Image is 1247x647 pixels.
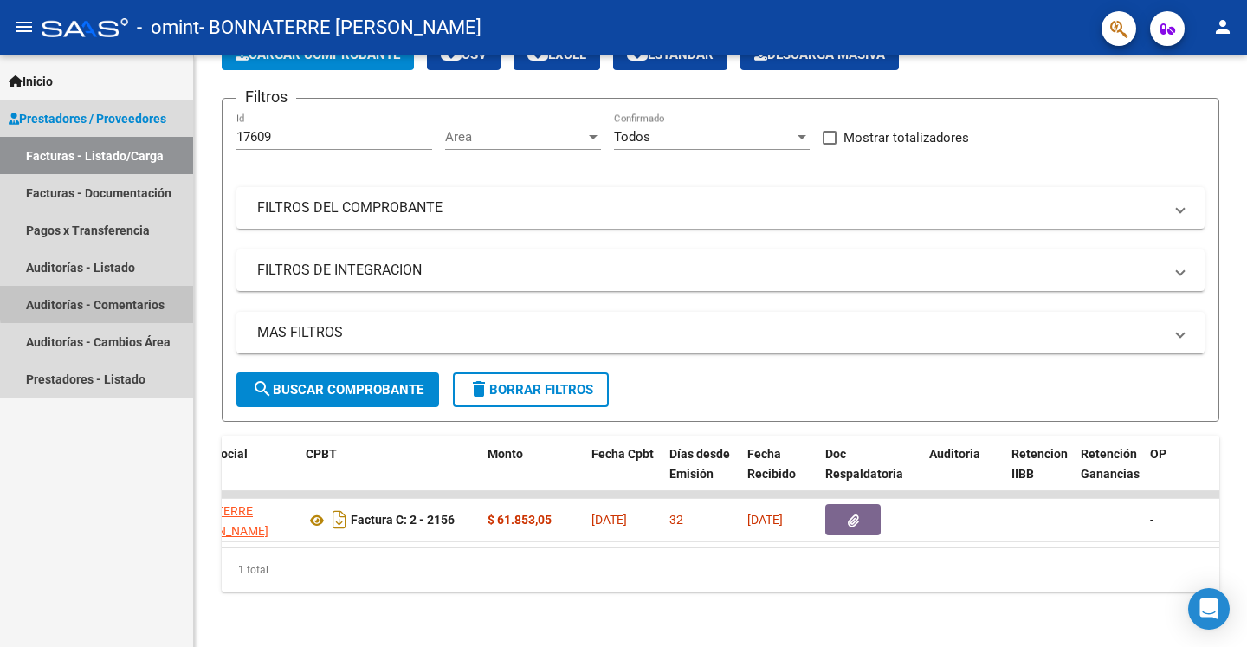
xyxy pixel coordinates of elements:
span: - [1150,513,1153,527]
span: 32 [669,513,683,527]
span: BONNATERRE [PERSON_NAME] [176,504,268,538]
h3: Filtros [236,85,296,109]
span: OP [1150,447,1166,461]
mat-icon: delete [468,378,489,399]
span: Días desde Emisión [669,447,730,481]
span: Fecha Recibido [747,447,796,481]
datatable-header-cell: Fecha Recibido [740,436,818,512]
datatable-header-cell: OP [1143,436,1212,512]
div: 23292167644 [176,501,292,538]
span: Doc Respaldatoria [825,447,903,481]
span: - omint [137,9,199,47]
mat-expansion-panel-header: MAS FILTROS [236,312,1205,353]
mat-icon: menu [14,16,35,37]
span: [DATE] [747,513,783,527]
span: Inicio [9,72,53,91]
mat-icon: person [1212,16,1233,37]
span: Retención Ganancias [1081,447,1140,481]
mat-expansion-panel-header: FILTROS DE INTEGRACION [236,249,1205,291]
span: Estandar [627,47,714,62]
datatable-header-cell: Monto [481,436,585,512]
datatable-header-cell: Doc Respaldatoria [818,436,922,512]
span: [DATE] [591,513,627,527]
strong: $ 61.853,05 [488,513,552,527]
mat-expansion-panel-header: FILTROS DEL COMPROBANTE [236,187,1205,229]
datatable-header-cell: Razón Social [169,436,299,512]
div: 1 total [222,548,1219,592]
span: CSV [441,47,487,62]
mat-icon: search [252,378,273,399]
datatable-header-cell: Fecha Cpbt [585,436,662,512]
datatable-header-cell: Días desde Emisión [662,436,740,512]
button: Buscar Comprobante [236,372,439,407]
span: Prestadores / Proveedores [9,109,166,128]
span: Monto [488,447,523,461]
mat-panel-title: FILTROS DEL COMPROBANTE [257,198,1163,217]
span: Area [445,129,585,145]
span: Auditoria [929,447,980,461]
i: Descargar documento [328,506,351,534]
datatable-header-cell: CPBT [299,436,481,512]
span: EXCEL [527,47,586,62]
span: Borrar Filtros [468,382,593,398]
span: - BONNATERRE [PERSON_NAME] [199,9,481,47]
button: Borrar Filtros [453,372,609,407]
span: CPBT [306,447,337,461]
mat-panel-title: FILTROS DE INTEGRACION [257,261,1163,280]
datatable-header-cell: Retencion IIBB [1005,436,1074,512]
div: Open Intercom Messenger [1188,588,1230,630]
span: Buscar Comprobante [252,382,423,398]
span: Mostrar totalizadores [843,127,969,148]
span: Fecha Cpbt [591,447,654,461]
span: Retencion IIBB [1011,447,1068,481]
span: Todos [614,129,650,145]
datatable-header-cell: Retención Ganancias [1074,436,1143,512]
strong: Factura C: 2 - 2156 [351,514,455,527]
mat-panel-title: MAS FILTROS [257,323,1163,342]
datatable-header-cell: Auditoria [922,436,1005,512]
